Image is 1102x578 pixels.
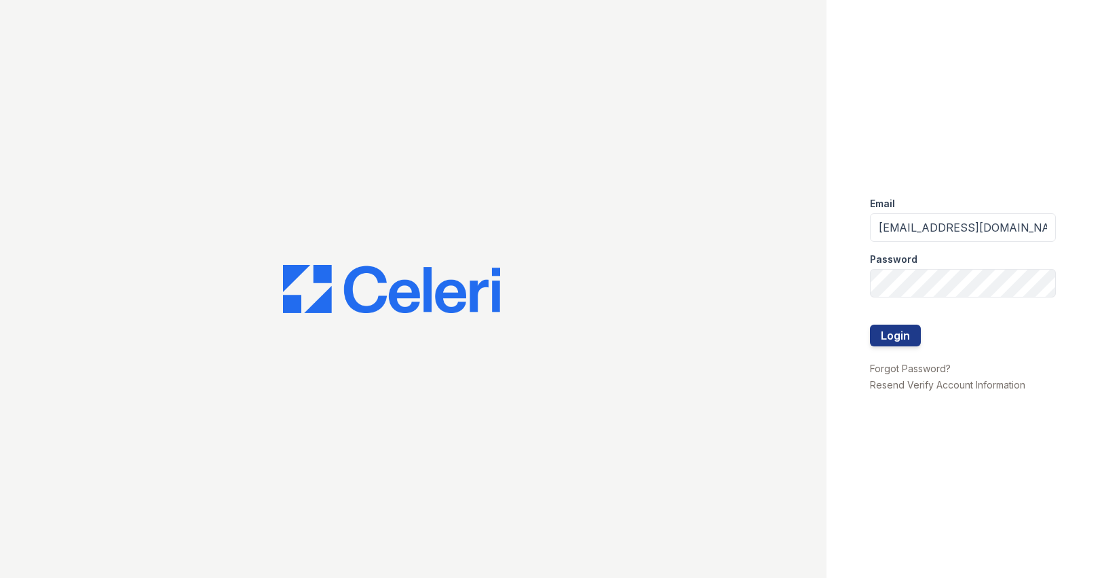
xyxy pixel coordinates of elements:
[870,325,921,346] button: Login
[283,265,500,314] img: CE_Logo_Blue-a8612792a0a2168367f1c8372b55b34899dd931a85d93a1a3d3e32e68fde9ad4.png
[870,253,917,266] label: Password
[870,197,895,211] label: Email
[870,379,1025,391] a: Resend Verify Account Information
[870,363,951,374] a: Forgot Password?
